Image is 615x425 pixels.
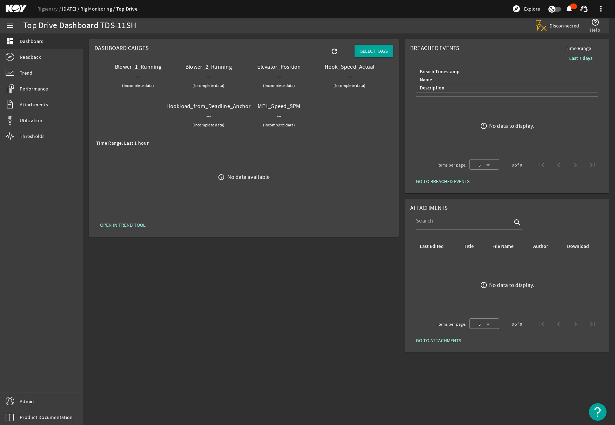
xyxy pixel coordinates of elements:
mat-icon: explore [512,5,521,13]
mat-icon: error_outline [480,281,487,289]
mat-icon: refresh [330,47,339,56]
div: Last Edited [420,243,444,250]
div: Breach Timestamp [419,68,592,76]
span: Explore [524,5,540,12]
div: Hookload_from_Deadline_Anchor [178,103,239,110]
div: 0 of 0 [512,162,522,169]
small: (Incomplete data) [263,122,295,129]
div: MP1_Speed_SPM [248,103,310,110]
span: GO TO ATTACHMENTS [416,337,461,344]
a: Rigsentry [37,6,62,12]
span: Trend [20,69,32,76]
button: SELECT TAGS [355,45,393,57]
mat-icon: help_outline [591,18,599,26]
div: Author [532,243,558,250]
div: --- [178,110,239,119]
button: OPEN IN TREND TOOL [94,219,151,231]
div: Elevator_Position [248,63,310,70]
span: GO TO BREACHED EVENTS [416,178,469,185]
span: Admin [20,398,34,405]
div: Name [419,76,592,84]
div: Items per page: [437,162,467,169]
div: Items per page: [437,321,467,328]
span: Attachments [20,101,48,108]
small: (Incomplete data) [122,82,154,89]
span: Help [590,26,600,33]
small: (Incomplete data) [192,122,225,129]
button: GO TO BREACHED EVENTS [410,175,475,188]
span: Utilization [20,117,42,124]
div: --- [178,70,239,80]
a: Rig Monitoring [80,6,116,12]
span: Time Range: [560,45,598,52]
div: Description [420,84,444,92]
div: Blower_2_Running [178,63,239,70]
mat-icon: menu [6,21,14,30]
span: Attachments [410,204,448,212]
i: info_outline [218,174,225,181]
b: Last 7 days [569,55,592,62]
div: Description [419,84,592,92]
span: Thresholds [20,133,45,140]
div: Download [567,243,589,250]
mat-icon: error_outline [480,122,487,130]
span: Dashboard Gauges [94,44,149,52]
div: No data to display. [489,123,534,130]
mat-icon: dashboard [6,37,14,45]
div: --- [248,70,310,80]
div: Blower_1_Running [107,63,169,70]
div: Breach Timestamp [420,68,460,76]
span: Dashboard [20,38,44,45]
span: Performance [20,85,48,92]
button: Open Resource Center [589,403,607,421]
div: Author [533,243,548,250]
a: Top Drive [116,6,137,12]
button: Last 7 days [564,52,598,64]
a: [DATE] [62,6,80,12]
div: Title [463,243,483,250]
button: Explore [509,3,543,14]
div: File Name [491,243,524,250]
mat-icon: notifications [565,5,573,13]
span: SELECT TAGS [360,48,388,55]
span: OPEN IN TREND TOOL [100,221,146,229]
input: Search [416,217,512,225]
small: (Incomplete data) [333,82,365,89]
small: (Incomplete data) [192,82,225,89]
div: 0 of 0 [512,321,522,328]
div: Last Edited [419,243,454,250]
div: File Name [492,243,513,250]
div: --- [107,70,169,80]
div: --- [248,110,310,119]
span: Disconnected [549,23,579,29]
div: Top Drive Dashboard TDS-11SH [23,22,136,29]
i: search [513,218,522,227]
div: No data to display. [489,282,534,289]
button: more_vert [592,0,609,17]
button: GO TO ATTACHMENTS [410,334,467,347]
div: Hook_Speed_Actual [319,63,380,70]
span: Readback [20,54,41,61]
span: Product Documentation [20,414,73,421]
div: --- [319,70,380,80]
mat-icon: support_agent [580,5,588,13]
div: No data available [227,174,270,181]
div: Time Range: Last 1 hour [96,139,392,146]
span: Breached Events [410,44,460,52]
div: Name [420,76,432,84]
small: (Incomplete data) [263,82,295,89]
div: Title [464,243,474,250]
